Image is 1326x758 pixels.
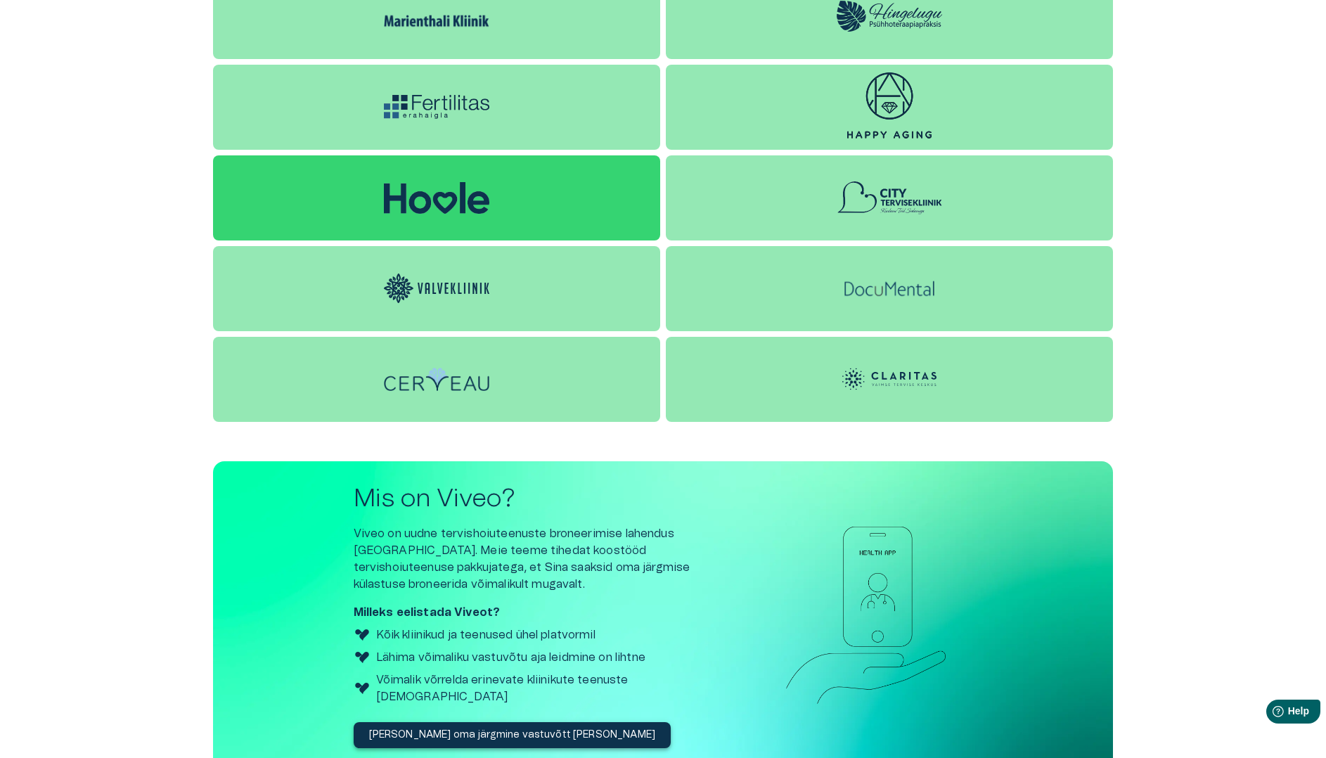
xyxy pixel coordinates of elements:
a: Hoole logo [213,155,660,240]
iframe: Help widget launcher [1216,694,1326,733]
a: Claritas logo [666,337,1113,422]
a: Cerveau psühholoogiakliinik logo [213,337,660,422]
img: Fertilitas logo [384,95,489,119]
a: Valvekliinik logo [213,246,660,331]
a: Fertilitas logo [213,65,660,150]
img: Happy Aging logo [847,72,932,141]
a: DocuMental DigiClinic logo [666,246,1113,331]
img: Valvekliinik logo [384,274,489,303]
img: Hoole logo [384,182,489,214]
img: Viveo logo [354,680,371,697]
img: Viveo logo [354,627,371,643]
img: Viveo logo [354,649,371,666]
img: Claritas logo [837,358,942,400]
p: Lähima võimaliku vastuvõtu aja leidmine on lihtne [376,649,645,666]
a: City Tervisekliinik logo [666,155,1113,240]
p: Võimalik võrrelda erinevate kliinikute teenuste [DEMOGRAPHIC_DATA] [376,672,726,705]
img: Hingelugu logo [837,1,942,32]
h2: Mis on Viveo? [354,484,726,514]
p: Kõik kliinikud ja teenused ühel platvormil [376,627,596,643]
a: Happy Aging logo [666,65,1113,150]
img: Marienthali Kliinik logo [384,3,489,30]
p: Milleks eelistada Viveot? [354,604,726,621]
button: [PERSON_NAME] oma järgmine vastuvõtt [PERSON_NAME] [354,722,671,748]
img: DocuMental DigiClinic logo [837,246,942,330]
img: City Tervisekliinik logo [837,180,942,215]
p: Viveo on uudne tervishoiuteenuste broneerimise lahendus [GEOGRAPHIC_DATA]. Meie teeme tihedat koo... [354,525,726,593]
img: Cerveau psühholoogiakliinik logo [384,368,489,391]
p: [PERSON_NAME] oma järgmine vastuvõtt [PERSON_NAME] [369,728,656,743]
